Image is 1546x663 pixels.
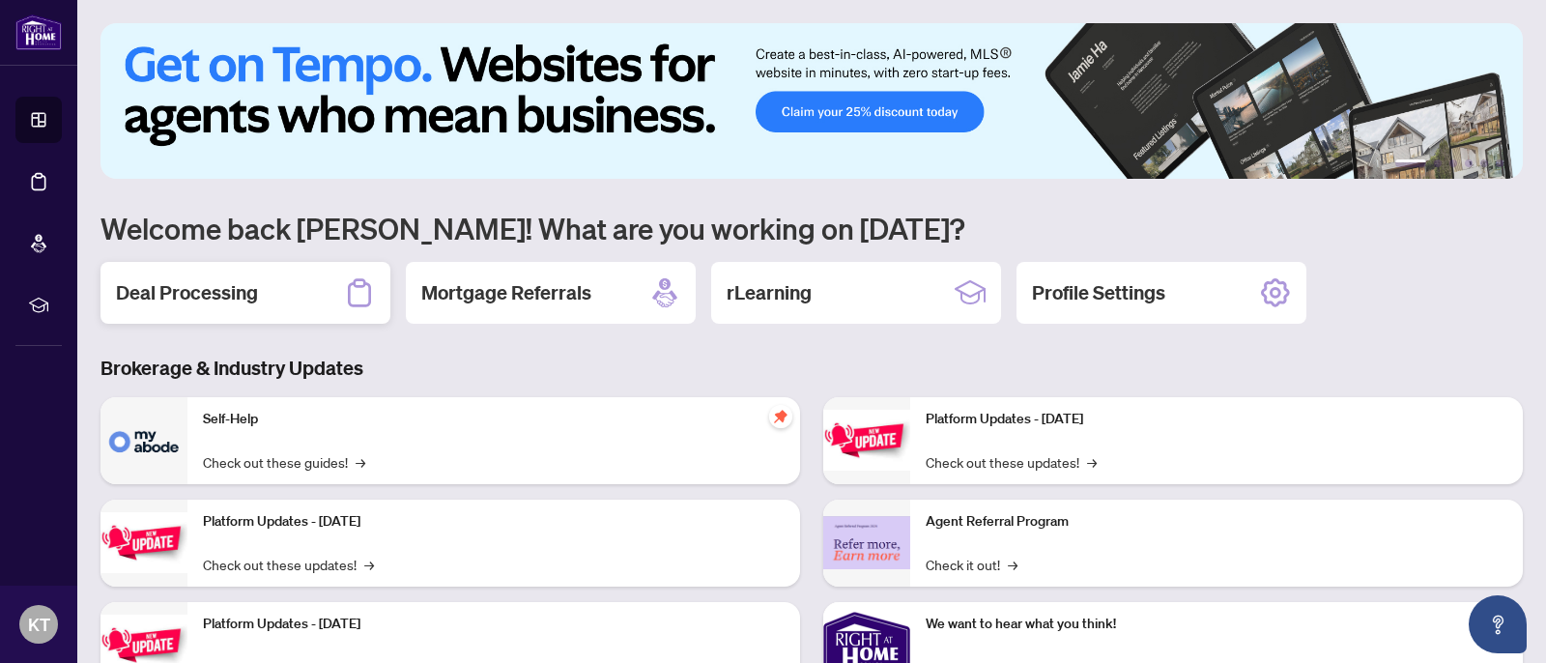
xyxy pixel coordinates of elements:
h2: Deal Processing [116,279,258,306]
a: Check out these updates!→ [203,554,374,575]
h1: Welcome back [PERSON_NAME]! What are you working on [DATE]? [100,210,1523,246]
h2: Profile Settings [1032,279,1165,306]
span: → [356,451,365,473]
p: Platform Updates - [DATE] [926,409,1507,430]
a: Check out these updates!→ [926,451,1097,473]
span: KT [28,611,50,638]
span: → [1087,451,1097,473]
img: Platform Updates - June 23, 2025 [823,410,910,471]
button: 6 [1496,159,1503,167]
button: 2 [1434,159,1442,167]
p: Agent Referral Program [926,511,1507,533]
h2: rLearning [727,279,812,306]
h2: Mortgage Referrals [421,279,591,306]
button: 4 [1465,159,1473,167]
h3: Brokerage & Industry Updates [100,355,1523,382]
img: Platform Updates - September 16, 2025 [100,512,187,573]
p: We want to hear what you think! [926,614,1507,635]
p: Platform Updates - [DATE] [203,614,785,635]
button: 3 [1449,159,1457,167]
p: Platform Updates - [DATE] [203,511,785,533]
img: logo [15,14,62,50]
span: → [1008,554,1017,575]
img: Slide 0 [100,23,1523,179]
img: Agent Referral Program [823,516,910,569]
a: Check it out!→ [926,554,1017,575]
button: 1 [1395,159,1426,167]
a: Check out these guides!→ [203,451,365,473]
span: pushpin [769,405,792,428]
button: Open asap [1469,595,1527,653]
button: 5 [1480,159,1488,167]
span: → [364,554,374,575]
p: Self-Help [203,409,785,430]
img: Self-Help [100,397,187,484]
